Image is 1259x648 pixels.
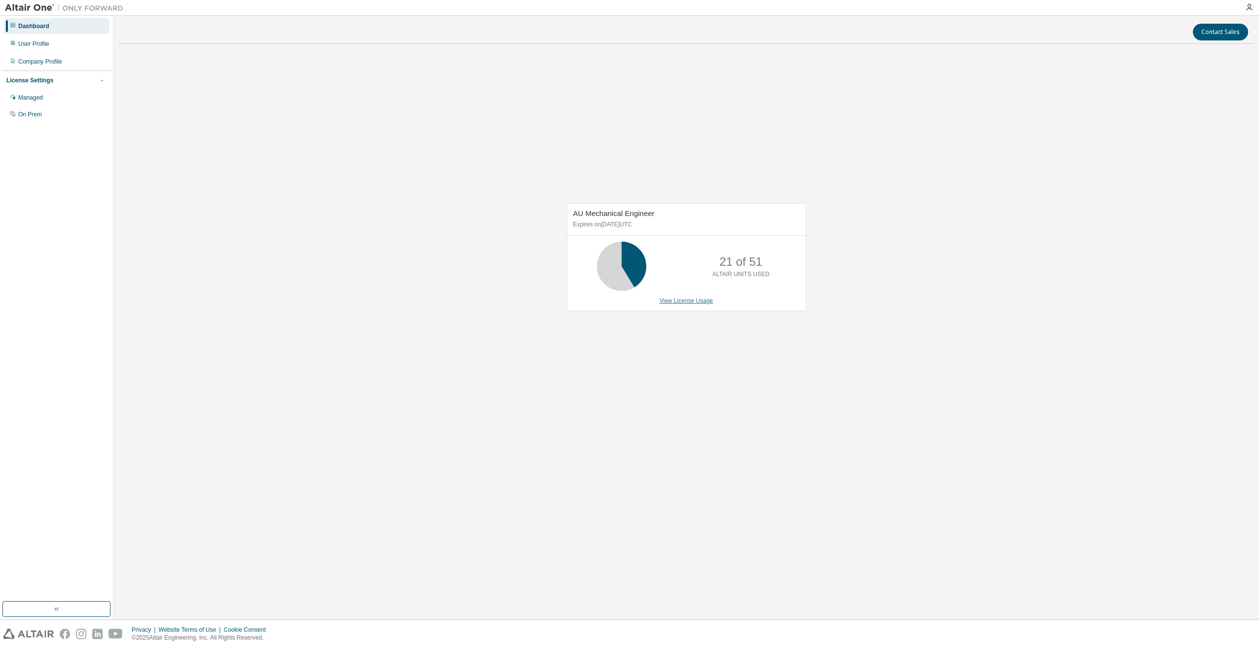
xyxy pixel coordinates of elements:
[712,270,770,279] p: ALTAIR UNITS USED
[92,629,103,639] img: linkedin.svg
[18,94,43,102] div: Managed
[109,629,123,639] img: youtube.svg
[158,626,223,634] div: Website Terms of Use
[60,629,70,639] img: facebook.svg
[18,58,62,66] div: Company Profile
[18,110,42,118] div: On Prem
[5,3,128,13] img: Altair One
[76,629,86,639] img: instagram.svg
[573,220,797,229] p: Expires on [DATE] UTC
[132,634,272,642] p: © 2025 Altair Engineering, Inc. All Rights Reserved.
[18,22,49,30] div: Dashboard
[660,297,713,304] a: View License Usage
[223,626,271,634] div: Cookie Consent
[6,76,53,84] div: License Settings
[1193,24,1248,40] button: Contact Sales
[3,629,54,639] img: altair_logo.svg
[18,40,49,48] div: User Profile
[132,626,158,634] div: Privacy
[719,253,762,270] p: 21 of 51
[573,209,655,217] span: AU Mechanical Engineer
